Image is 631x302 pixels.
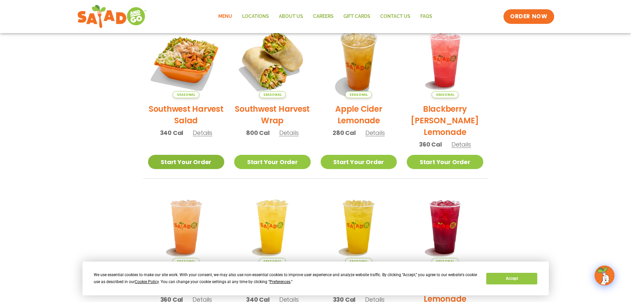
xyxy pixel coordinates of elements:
[503,9,554,24] a: ORDER NOW
[160,128,184,137] span: 340 Cal
[173,258,199,265] span: Seasonal
[82,262,549,295] div: Cookie Consent Prompt
[274,9,308,24] a: About Us
[213,9,437,24] nav: Menu
[135,279,159,284] span: Cookie Policy
[259,91,286,98] span: Seasonal
[451,140,471,149] span: Details
[407,189,483,265] img: Product photo for Black Cherry Orchard Lemonade
[339,9,375,24] a: GIFT CARDS
[419,140,442,149] span: 360 Cal
[148,22,225,98] img: Product photo for Southwest Harvest Salad
[237,9,274,24] a: Locations
[321,22,397,98] img: Product photo for Apple Cider Lemonade
[148,155,225,169] a: Start Your Order
[486,273,537,284] button: Accept
[213,9,237,24] a: Menu
[193,129,212,137] span: Details
[510,13,547,21] span: ORDER NOW
[77,3,147,30] img: new-SAG-logo-768×292
[432,91,458,98] span: Seasonal
[407,155,483,169] a: Start Your Order
[173,91,199,98] span: Seasonal
[270,279,290,284] span: Preferences
[345,258,372,265] span: Seasonal
[94,272,478,285] div: We use essential cookies to make our site work. With your consent, we may also use non-essential ...
[234,22,311,98] img: Product photo for Southwest Harvest Wrap
[365,129,385,137] span: Details
[407,103,483,138] h2: Blackberry [PERSON_NAME] Lemonade
[246,128,270,137] span: 800 Cal
[148,103,225,126] h2: Southwest Harvest Salad
[234,189,311,265] img: Product photo for Sunkissed Yuzu Lemonade
[308,9,339,24] a: Careers
[321,103,397,126] h2: Apple Cider Lemonade
[234,103,311,126] h2: Southwest Harvest Wrap
[321,189,397,265] img: Product photo for Mango Grove Lemonade
[259,258,286,265] span: Seasonal
[321,155,397,169] a: Start Your Order
[148,189,225,265] img: Product photo for Summer Stone Fruit Lemonade
[333,128,356,137] span: 280 Cal
[595,266,614,285] img: wpChatIcon
[432,258,458,265] span: Seasonal
[415,9,437,24] a: FAQs
[345,91,372,98] span: Seasonal
[407,22,483,98] img: Product photo for Blackberry Bramble Lemonade
[234,155,311,169] a: Start Your Order
[375,9,415,24] a: Contact Us
[279,129,299,137] span: Details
